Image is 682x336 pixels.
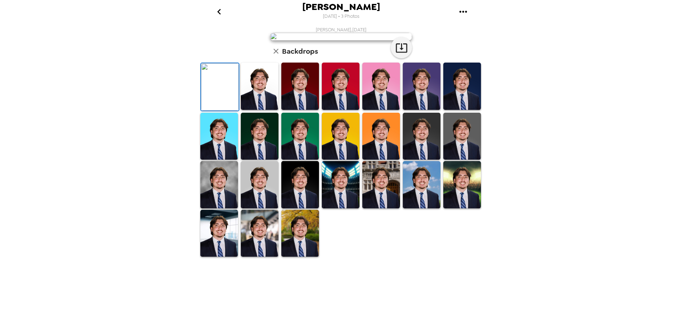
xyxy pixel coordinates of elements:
[323,12,359,21] span: [DATE] • 3 Photos
[270,33,412,41] img: user
[201,63,239,111] img: Original
[302,2,380,12] span: [PERSON_NAME]
[282,46,318,57] h6: Backdrops
[316,27,367,33] span: [PERSON_NAME] , [DATE]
